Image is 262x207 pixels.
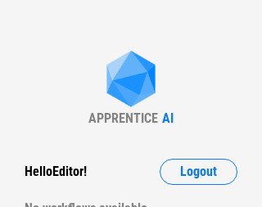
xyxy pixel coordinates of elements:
[180,165,217,178] span: Logout
[98,51,164,110] img: Apprentice AI
[88,110,158,126] div: APPRENTICE
[160,159,237,185] button: Logout
[162,110,174,126] div: AI
[25,159,87,185] div: Hello Editor !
